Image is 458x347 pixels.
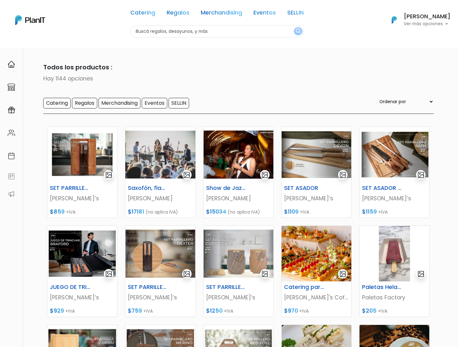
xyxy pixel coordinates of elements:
[404,14,450,20] h6: [PERSON_NAME]
[417,270,425,278] img: gallery-light
[8,61,15,68] img: home-e721727adea9d79c4d83392d1f703f7f8bce08238fde08b1acbfd93340b81755.svg
[362,307,377,315] span: $205
[387,13,401,27] img: PlanIt Logo
[404,22,450,26] p: Ver más opciones
[204,127,273,182] img: thumb_image__copia___copia___copia___copia___copia___copia___copia___copia___copia___copia___copi...
[282,127,351,182] img: thumb_image__copia___copia___copia___copia___copia___copia___copia___copia___copia_-Photoroom__6_...
[201,10,242,18] a: Merchandising
[50,293,115,302] p: [PERSON_NAME]’s
[65,308,75,314] span: +IVA
[128,307,142,315] span: $759
[206,194,271,203] p: [PERSON_NAME]
[50,307,64,315] span: $929
[183,171,190,179] img: gallery-light
[47,126,117,218] a: gallery-light SET PARRILLERO + CUBIERTOS [PERSON_NAME]’s $859 +IVA
[281,226,352,317] a: gallery-light Catering para 80 [PERSON_NAME]'s Coffee $970 +IVA
[358,185,407,191] h6: SET ASADOR 4 PIEZAS
[228,209,260,215] span: (no aplica IVA)
[224,308,233,314] span: +IVA
[47,226,117,317] a: gallery-light JUEGO DE TRINCHAR [PERSON_NAME]’s $929 +IVA
[124,185,172,191] h6: Saxofón, flauta traversa y piano.
[362,293,427,302] p: Paletas Factory
[261,171,269,179] img: gallery-light
[280,185,329,191] h6: SET ASADOR
[146,209,178,215] span: (no aplica IVA)
[72,98,97,109] input: Regalos
[167,10,189,18] a: Regalos
[130,10,155,18] a: Catering
[8,173,15,180] img: feedback-78b5a0c8f98aac82b08bfc38622c3050aee476f2c9584af64705fc4e61158814.svg
[360,127,429,182] img: thumb_image__copia___copia___copia___copia___copia___copia___copia___copia___copia_-Photoroom__9_...
[280,284,329,291] h6: Catering para 80
[378,308,387,314] span: +IVA
[417,171,425,179] img: gallery-light
[46,284,94,291] h6: JUEGO DE TRINCHAR
[281,126,352,218] a: gallery-light SET ASADOR [PERSON_NAME]’s $1109 +IVA
[362,194,427,203] p: [PERSON_NAME]’s
[358,284,407,291] h6: Paletas Heladas personalizadas
[169,98,189,109] input: SELLIN
[202,185,251,191] h6: Show de Jazz con Saxofón y Flauta
[384,12,450,28] button: PlanIt Logo [PERSON_NAME] Ver más opciones
[203,126,274,218] a: gallery-light Show de Jazz con Saxofón y Flauta [PERSON_NAME] $15034 (no aplica IVA)
[339,171,347,179] img: gallery-light
[206,293,271,302] p: [PERSON_NAME]’s
[183,270,190,278] img: gallery-light
[125,126,195,218] a: gallery-light Saxofón, flauta traversa y piano. [PERSON_NAME] $17181 (no aplica IVA)
[50,208,65,215] span: $859
[296,28,300,34] img: search_button-432b6d5273f82d61273b3651a40e1bd1b912527efae98b1b7a1b2c0702e16a8d.svg
[98,98,140,109] input: Merchandising
[43,98,71,109] input: Catering
[299,308,309,314] span: +IVA
[105,171,112,179] img: gallery-light
[253,10,276,18] a: Eventos
[206,208,226,215] span: $15034
[105,270,112,278] img: gallery-light
[359,226,430,317] a: gallery-light Paletas Heladas personalizadas Paletas Factory $205 +IVA
[50,194,115,203] p: [PERSON_NAME]’s
[203,226,274,317] a: gallery-light SET PARRILLERO [PERSON_NAME]’s $1250 +IVA
[128,208,144,215] span: $17181
[300,209,309,215] span: +IVA
[128,293,193,302] p: [PERSON_NAME]’s
[25,62,434,72] p: Todos los productos :
[284,307,298,315] span: $970
[362,208,377,215] span: $1159
[360,226,429,281] img: thumb_Dise%C3%B1o_sin_t%C3%ADtulo_-_2024-11-28T154437.148.png
[284,293,349,302] p: [PERSON_NAME]'s Coffee
[47,127,117,182] img: thumb_image__copia___copia___copia___copia___copia___copia___copia___copia___copia_-Photoroom__15...
[284,208,299,215] span: $1109
[202,284,251,291] h6: SET PARRILLERO
[261,270,269,278] img: gallery-light
[8,129,15,137] img: people-662611757002400ad9ed0e3c099ab2801c6687ba6c219adb57efc949bc21e19d.svg
[8,83,15,91] img: marketplace-4ceaa7011d94191e9ded77b95e3339b90024bf715f7c57f8cf31f2d8c509eaba.svg
[282,226,351,281] img: thumb_Captura_de_pantalla_2023-08-28_125958.jpg
[25,74,434,83] p: Hay 1144 opciones
[8,190,15,198] img: partners-52edf745621dab592f3b2c58e3bca9d71375a7ef29c3b500c9f145b62cc070d4.svg
[46,185,94,191] h6: SET PARRILLERO + CUBIERTOS
[142,98,167,109] input: Eventos
[125,127,195,182] img: thumb_image__copia___copia___copia___copia___copia___copia___copia___copia___copia___copia___copi...
[204,226,273,281] img: thumb_image__copia___copia___copia___copia___copia___copia___copia___copia___copia_-Photoroom__14...
[339,270,347,278] img: gallery-light
[287,10,304,18] a: SELLIN
[125,226,195,317] a: gallery-light SET PARRILLERO [PERSON_NAME]’s $759 +IVA
[284,194,349,203] p: [PERSON_NAME]’s
[359,126,430,218] a: gallery-light SET ASADOR 4 PIEZAS [PERSON_NAME]’s $1159 +IVA
[206,307,223,315] span: $1250
[15,15,45,25] img: PlanIt Logo
[8,106,15,114] img: campaigns-02234683943229c281be62815700db0a1741e53638e28bf9629b52c665b00959.svg
[66,209,75,215] span: +IVA
[378,209,388,215] span: +IVA
[47,226,117,281] img: thumb_image__copia___copia___copia___copia___copia___copia___copia___copia___copia_-Photoroom__10...
[128,194,193,203] p: [PERSON_NAME]
[124,284,172,291] h6: SET PARRILLERO
[130,25,304,38] input: Buscá regalos, desayunos, y más
[8,152,15,160] img: calendar-87d922413cdce8b2cf7b7f5f62616a5cf9e4887200fb71536465627b3292af00.svg
[143,308,153,314] span: +IVA
[125,226,195,281] img: thumb_image__copia___copia___copia___copia___copia___copia___copia___copia___copia_-Photoroom__2_...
